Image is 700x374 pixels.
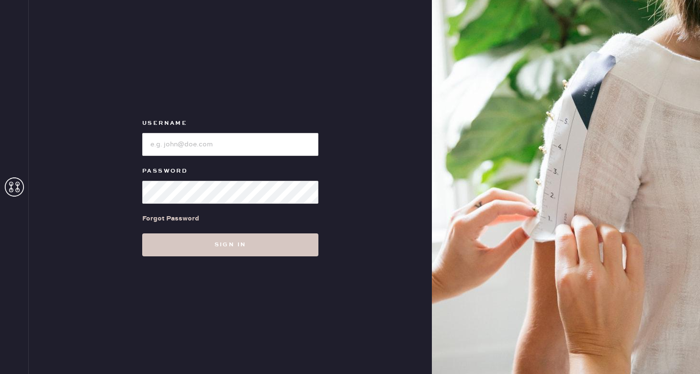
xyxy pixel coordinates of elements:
[142,118,318,129] label: Username
[142,133,318,156] input: e.g. john@doe.com
[142,204,199,233] a: Forgot Password
[142,165,318,177] label: Password
[142,213,199,224] div: Forgot Password
[142,233,318,256] button: Sign in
